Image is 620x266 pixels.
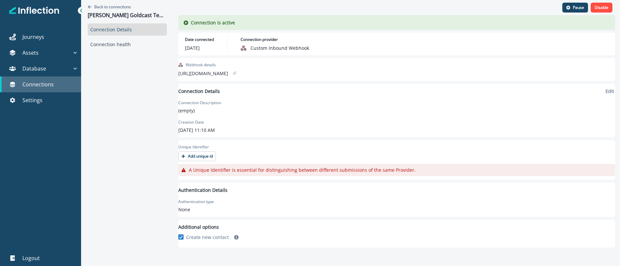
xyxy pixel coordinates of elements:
p: [DATE] 11:10 AM [178,127,215,133]
label: Connection Description [178,100,221,106]
p: Additional options [178,223,615,230]
a: Connection Details [88,23,167,36]
label: Authentication type [178,199,214,205]
p: Settings [22,96,43,104]
p: Disable [595,5,608,10]
p: Add unique id [188,154,213,159]
button: Disable [591,3,612,13]
p: Date connected [185,37,214,43]
img: generic inbound webhook [241,45,247,51]
img: customFormLogo-BSc6KoX4.svg [178,63,183,67]
p: None [178,206,214,213]
img: Inflection [9,6,60,15]
label: Webhook details [186,62,216,68]
p: Logout [22,254,40,262]
p: Connections [22,80,54,88]
span: Create new contact [186,234,229,241]
p: [DATE] [185,44,200,51]
p: Edit [605,88,614,94]
p: [URL][DOMAIN_NAME] [178,70,228,77]
button: Go back [88,4,131,10]
p: Back to connections [94,4,131,10]
p: (empty) [178,107,221,114]
p: Authentication Details [178,187,227,193]
p: Pause [573,5,584,10]
button: Pause [562,3,588,13]
button: Edit [605,88,615,94]
label: Unique Identifier [178,144,209,150]
label: Creation Date [178,119,204,125]
p: Assets [22,49,39,57]
p: Database [22,65,46,73]
p: A Unique Identifier is essential for distinguishing between different submissions of the same Pro... [189,166,416,173]
p: Connection Details [178,88,220,95]
p: Journeys [22,33,44,41]
button: Add unique id [178,151,216,161]
p: Connection provider [241,37,278,43]
button: copy [231,69,239,77]
div: [PERSON_NAME] Goldcast Testing [88,12,164,19]
p: Custom Inbound Webhook [251,44,309,51]
p: Connection is active [191,19,235,26]
a: Connection health [88,38,167,50]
